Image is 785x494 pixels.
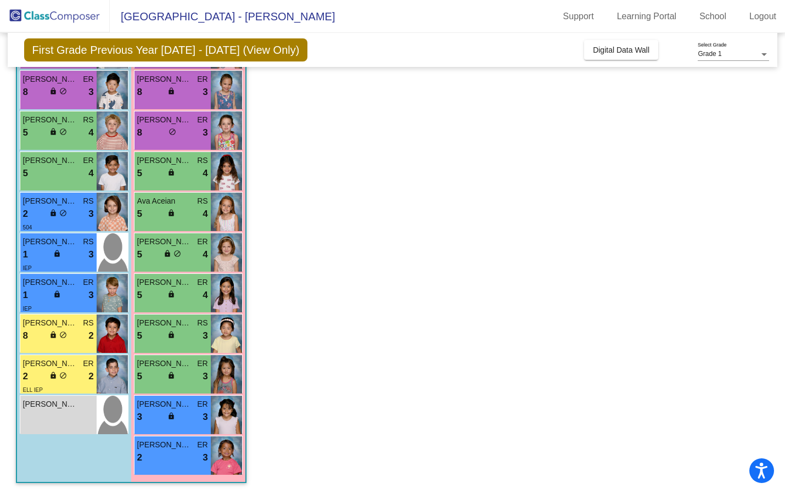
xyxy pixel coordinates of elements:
[698,50,721,58] span: Grade 1
[59,87,67,95] span: do_not_disturb_alt
[137,288,142,302] span: 5
[23,369,28,384] span: 2
[23,74,78,85] span: [PERSON_NAME]
[83,114,93,126] span: RS
[197,195,208,207] span: RS
[137,329,142,343] span: 5
[137,114,192,126] span: [PERSON_NAME]
[137,126,142,140] span: 8
[24,38,308,61] span: First Grade Previous Year [DATE] - [DATE] (View Only)
[53,250,61,257] span: lock
[164,250,171,257] span: lock
[203,85,208,99] span: 3
[197,398,208,410] span: ER
[137,248,142,262] span: 5
[137,236,192,248] span: [PERSON_NAME]
[137,155,192,166] span: [PERSON_NAME]
[23,166,28,181] span: 5
[203,369,208,384] span: 3
[110,8,335,25] span: [GEOGRAPHIC_DATA] - [PERSON_NAME]
[197,155,208,166] span: RS
[169,128,176,136] span: do_not_disturb_alt
[23,85,28,99] span: 8
[49,209,57,217] span: lock
[203,207,208,221] span: 4
[167,331,175,339] span: lock
[49,87,57,95] span: lock
[137,195,192,207] span: Ava Aceian
[23,398,78,410] span: [PERSON_NAME]
[88,126,93,140] span: 4
[137,74,192,85] span: [PERSON_NAME]
[23,224,32,231] span: 504
[53,290,61,298] span: lock
[23,265,32,271] span: IEP
[49,372,57,379] span: lock
[137,410,142,424] span: 3
[197,114,208,126] span: ER
[167,290,175,298] span: lock
[23,248,28,262] span: 1
[23,288,28,302] span: 1
[88,166,93,181] span: 4
[83,277,93,288] span: ER
[173,250,181,257] span: do_not_disturb_alt
[137,166,142,181] span: 5
[49,331,57,339] span: lock
[23,277,78,288] span: [PERSON_NAME]
[167,87,175,95] span: lock
[137,398,192,410] span: [PERSON_NAME]
[88,288,93,302] span: 3
[23,195,78,207] span: [PERSON_NAME]
[83,195,93,207] span: RS
[23,207,28,221] span: 2
[23,236,78,248] span: [PERSON_NAME]
[554,8,603,25] a: Support
[88,248,93,262] span: 3
[203,288,208,302] span: 4
[137,358,192,369] span: [PERSON_NAME]
[167,412,175,420] span: lock
[137,439,192,451] span: [PERSON_NAME]
[197,277,208,288] span: ER
[203,166,208,181] span: 4
[137,207,142,221] span: 5
[608,8,686,25] a: Learning Portal
[167,372,175,379] span: lock
[23,306,32,312] span: IEP
[49,128,57,136] span: lock
[59,209,67,217] span: do_not_disturb_alt
[741,8,785,25] a: Logout
[203,451,208,465] span: 3
[83,155,93,166] span: ER
[83,358,93,369] span: ER
[203,248,208,262] span: 4
[203,329,208,343] span: 3
[23,114,78,126] span: [PERSON_NAME]
[137,451,142,465] span: 2
[23,358,78,369] span: [PERSON_NAME]
[167,209,175,217] span: lock
[88,329,93,343] span: 2
[203,410,208,424] span: 3
[23,317,78,329] span: [PERSON_NAME]
[59,331,67,339] span: do_not_disturb_alt
[83,236,93,248] span: RS
[88,207,93,221] span: 3
[167,169,175,176] span: lock
[23,126,28,140] span: 5
[203,126,208,140] span: 3
[88,369,93,384] span: 2
[197,358,208,369] span: ER
[691,8,735,25] a: School
[83,74,93,85] span: ER
[593,46,649,54] span: Digital Data Wall
[137,277,192,288] span: [PERSON_NAME]
[23,387,43,393] span: ELL IEP
[23,329,28,343] span: 8
[584,40,658,60] button: Digital Data Wall
[88,85,93,99] span: 3
[59,372,67,379] span: do_not_disturb_alt
[197,317,208,329] span: RS
[59,128,67,136] span: do_not_disturb_alt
